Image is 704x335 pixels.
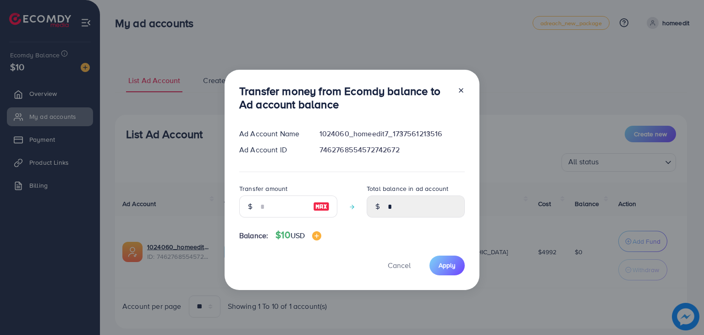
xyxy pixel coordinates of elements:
div: 7462768554572742672 [312,145,472,155]
button: Cancel [376,256,422,275]
span: Apply [439,261,456,270]
label: Total balance in ad account [367,184,448,193]
h4: $10 [275,229,321,241]
button: Apply [429,256,465,275]
div: Ad Account Name [232,128,312,139]
label: Transfer amount [239,184,287,193]
img: image [313,201,330,212]
div: Ad Account ID [232,145,312,155]
img: image [312,231,321,240]
h3: Transfer money from Ecomdy balance to Ad account balance [239,84,450,111]
span: Cancel [388,260,411,270]
span: Balance: [239,230,268,241]
div: 1024060_homeedit7_1737561213516 [312,128,472,139]
span: USD [291,230,305,240]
